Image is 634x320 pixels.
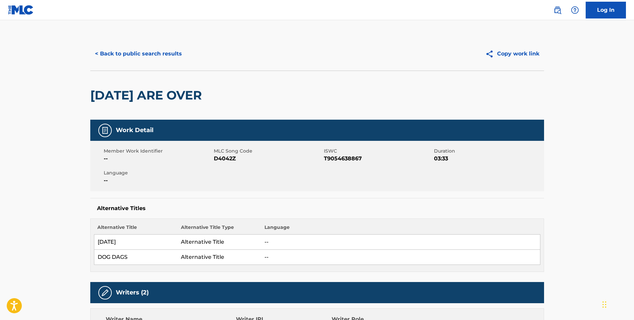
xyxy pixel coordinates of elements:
[600,288,634,320] iframe: Chat Widget
[568,3,582,17] div: Help
[90,45,187,62] button: < Back to public search results
[481,45,544,62] button: Copy work link
[434,148,542,155] span: Duration
[90,88,205,103] h2: [DATE] ARE OVER
[261,235,540,250] td: --
[553,6,562,14] img: search
[571,6,579,14] img: help
[101,289,109,297] img: Writers
[178,224,261,235] th: Alternative Title Type
[104,148,212,155] span: Member Work Identifier
[586,2,626,18] a: Log In
[551,3,564,17] a: Public Search
[178,235,261,250] td: Alternative Title
[178,250,261,265] td: Alternative Title
[94,235,178,250] td: [DATE]
[214,155,322,163] span: D4042Z
[485,50,497,58] img: Copy work link
[324,155,432,163] span: T9054638867
[94,250,178,265] td: DOG DAGS
[261,250,540,265] td: --
[602,294,606,315] div: Drag
[116,126,153,134] h5: Work Detail
[261,224,540,235] th: Language
[104,176,212,185] span: --
[104,169,212,176] span: Language
[116,289,149,296] h5: Writers (2)
[324,148,432,155] span: ISWC
[97,205,537,212] h5: Alternative Titles
[94,224,178,235] th: Alternative Title
[104,155,212,163] span: --
[214,148,322,155] span: MLC Song Code
[434,155,542,163] span: 03:33
[8,5,34,15] img: MLC Logo
[101,126,109,134] img: Work Detail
